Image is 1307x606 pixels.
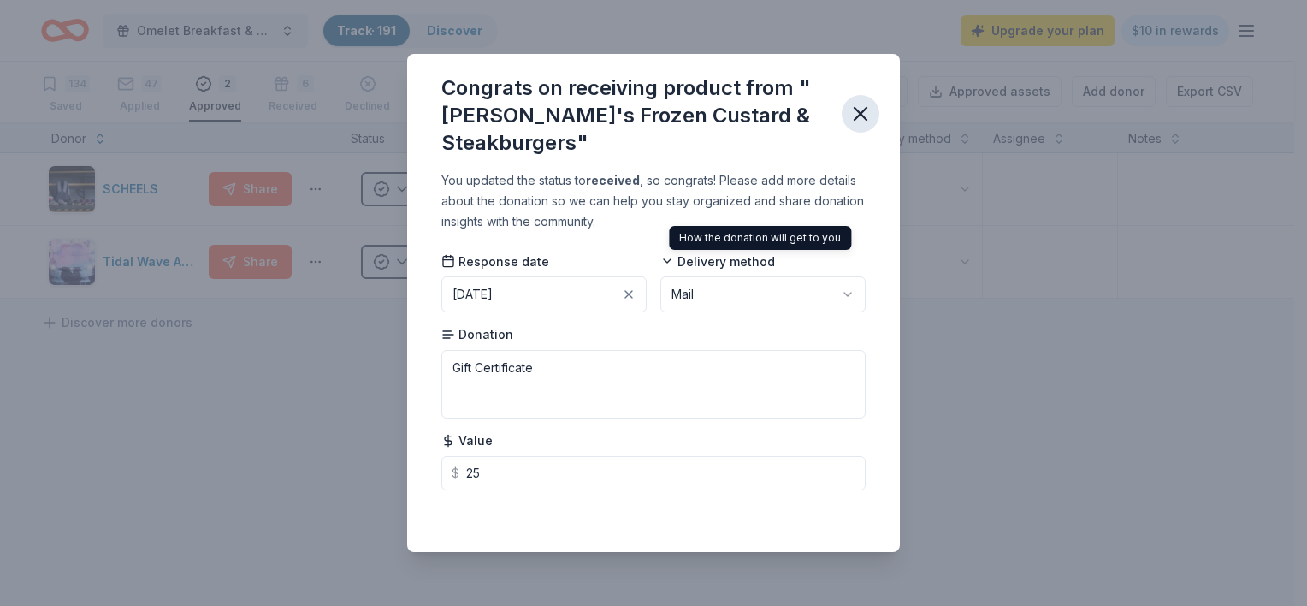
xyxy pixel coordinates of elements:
[441,432,493,449] span: Value
[669,226,851,250] div: How the donation will get to you
[660,253,775,270] span: Delivery method
[441,170,866,232] div: You updated the status to , so congrats! Please add more details about the donation so we can hel...
[441,74,828,157] div: Congrats on receiving product from "[PERSON_NAME]'s Frozen Custard & Steakburgers"
[441,253,549,270] span: Response date
[441,276,647,312] button: [DATE]
[441,326,513,343] span: Donation
[586,173,640,187] b: received
[441,350,866,419] textarea: Gift Certificate
[452,284,493,305] div: [DATE]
